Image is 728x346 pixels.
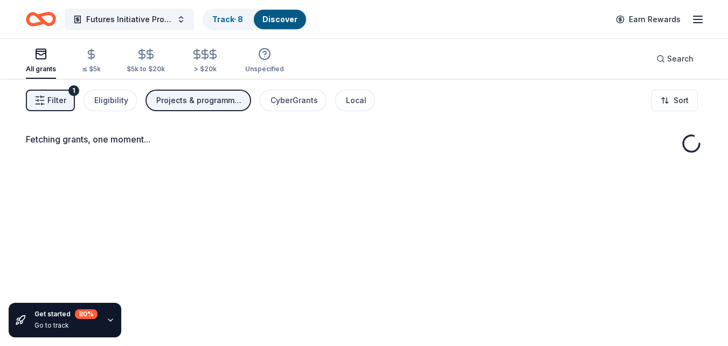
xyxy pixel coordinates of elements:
div: 1 [68,85,79,96]
div: ≤ $5k [82,65,101,73]
div: $5k to $20k [127,65,165,73]
div: Go to track [34,321,98,330]
button: Projects & programming, General operations, Scholarship, Education, Training and capacity building [145,90,251,111]
button: Eligibility [84,90,137,111]
div: Fetching grants, one moment... [26,133,702,146]
div: Projects & programming, General operations, Scholarship, Education, Training and capacity building [156,94,242,107]
button: Local [335,90,375,111]
a: Track· 8 [212,15,243,24]
div: All grants [26,65,56,73]
span: Sort [674,94,689,107]
button: ≤ $5k [82,44,101,79]
div: 80 % [75,309,98,319]
div: Local [346,94,366,107]
button: Futures Initiative Program [65,9,194,30]
button: Unspecified [245,43,284,79]
span: Search [667,52,694,65]
div: Unspecified [245,65,284,73]
a: Discover [262,15,297,24]
div: CyberGrants [271,94,318,107]
span: Filter [47,94,66,107]
div: Get started [34,309,98,319]
button: All grants [26,43,56,79]
a: Earn Rewards [609,10,687,29]
button: Search [648,48,702,70]
div: Eligibility [94,94,128,107]
button: $5k to $20k [127,44,165,79]
span: Futures Initiative Program [86,13,172,26]
button: Track· 8Discover [203,9,307,30]
div: > $20k [191,65,219,73]
button: Sort [651,90,698,111]
button: > $20k [191,44,219,79]
button: CyberGrants [260,90,327,111]
a: Home [26,6,56,32]
button: Filter1 [26,90,75,111]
